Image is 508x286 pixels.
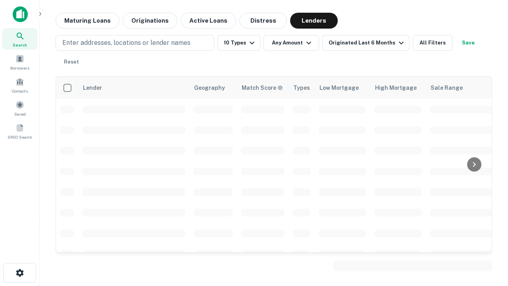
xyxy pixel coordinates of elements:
button: Reset [59,54,84,70]
th: High Mortgage [370,77,426,99]
span: Saved [14,111,26,117]
button: Originations [123,13,177,29]
th: Lender [78,77,189,99]
div: Types [293,83,310,93]
th: Types [289,77,315,99]
div: Lender [83,83,102,93]
span: SREO Search [8,134,32,140]
button: All Filters [413,35,452,51]
iframe: Chat Widget [468,222,508,261]
th: Low Mortgage [315,77,370,99]
button: Save your search to get updates of matches that match your search criteria. [456,35,481,51]
button: Lenders [290,13,338,29]
button: Any Amount [264,35,319,51]
img: capitalize-icon.png [13,6,28,22]
button: Originated Last 6 Months [322,35,410,51]
th: Geography [189,77,237,99]
div: Sale Range [431,83,463,93]
div: Low Mortgage [319,83,359,93]
button: Maturing Loans [56,13,119,29]
a: Borrowers [2,51,37,73]
div: Capitalize uses an advanced AI algorithm to match your search with the best lender. The match sco... [242,83,283,92]
div: Originated Last 6 Months [329,38,406,48]
a: Saved [2,97,37,119]
p: Enter addresses, locations or lender names [62,38,190,48]
th: Sale Range [426,77,497,99]
button: Enter addresses, locations or lender names [56,35,214,51]
span: Search [13,42,27,48]
button: Distress [239,13,287,29]
span: Borrowers [10,65,29,71]
button: Active Loans [181,13,236,29]
div: Geography [194,83,225,93]
a: Search [2,28,37,50]
h6: Match Score [242,83,281,92]
a: Contacts [2,74,37,96]
span: Contacts [12,88,28,94]
a: SREO Search [2,120,37,142]
button: 10 Types [217,35,260,51]
div: High Mortgage [375,83,417,93]
th: Capitalize uses an advanced AI algorithm to match your search with the best lender. The match sco... [237,77,289,99]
